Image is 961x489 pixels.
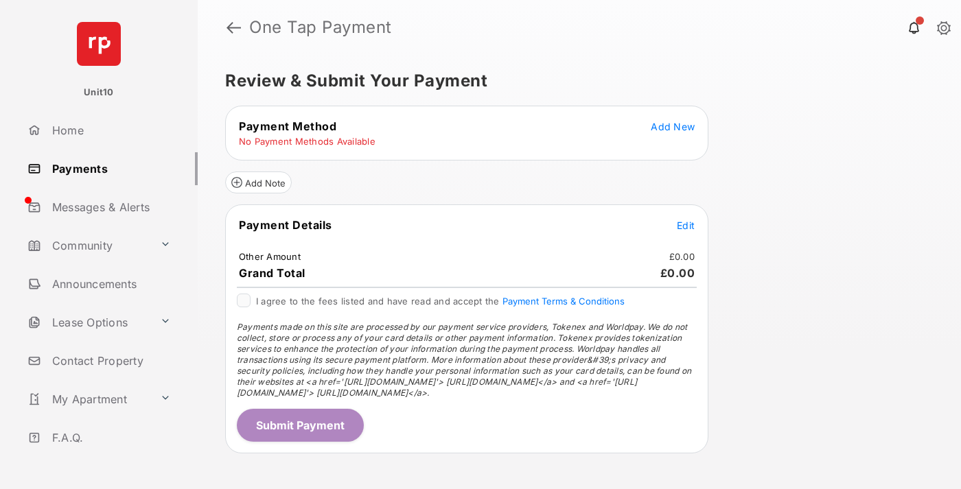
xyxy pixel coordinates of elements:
span: Payment Method [239,119,336,133]
td: £0.00 [669,250,695,263]
span: Payment Details [239,218,332,232]
button: Add Note [225,171,292,193]
span: Add New [651,121,695,132]
a: Lease Options [22,306,154,339]
span: Edit [677,219,695,231]
span: Grand Total [239,266,305,280]
p: Unit10 [84,86,114,99]
span: I agree to the fees listed and have read and accept the [256,296,625,307]
button: Add New [651,119,695,133]
td: No Payment Methods Available [238,135,376,147]
a: Messages & Alerts [22,191,198,224]
button: I agree to the fees listed and have read and accept the [502,296,625,307]
h5: Review & Submit Your Payment [225,73,923,89]
a: Payments [22,152,198,185]
img: svg+xml;base64,PHN2ZyB4bWxucz0iaHR0cDovL3d3dy53My5vcmcvMjAwMC9zdmciIHdpZHRoPSI2NCIgaGVpZ2h0PSI2NC... [77,22,121,66]
span: Payments made on this site are processed by our payment service providers, Tokenex and Worldpay. ... [237,322,691,398]
a: My Apartment [22,383,154,416]
a: Community [22,229,154,262]
strong: One Tap Payment [249,19,392,36]
button: Submit Payment [237,409,364,442]
a: Home [22,114,198,147]
a: Contact Property [22,344,198,377]
button: Edit [677,218,695,232]
span: £0.00 [660,266,695,280]
a: Announcements [22,267,198,300]
td: Other Amount [238,250,301,263]
a: F.A.Q. [22,421,198,454]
